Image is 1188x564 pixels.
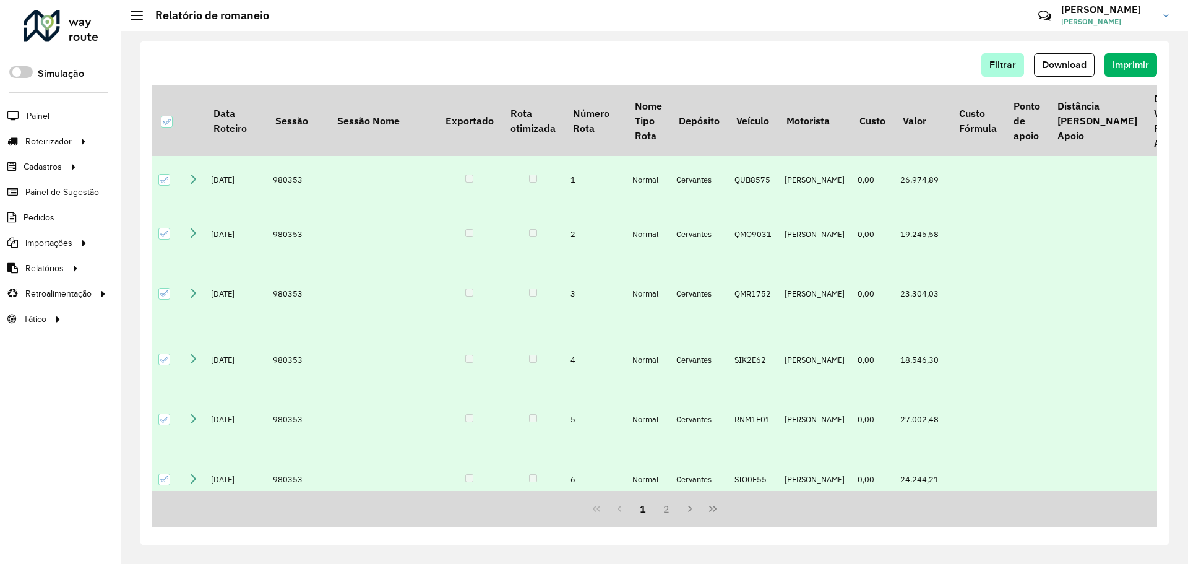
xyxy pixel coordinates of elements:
span: Retroalimentação [25,287,92,300]
h2: Relatório de romaneio [143,9,269,22]
td: 19.245,58 [894,204,950,264]
td: 980353 [267,204,329,264]
td: 23.304,03 [894,264,950,324]
td: Normal [626,264,670,324]
td: [DATE] [205,444,267,516]
span: Relatórios [25,262,64,275]
td: 24.244,21 [894,444,950,516]
td: Cervantes [670,204,728,264]
td: [DATE] [205,264,267,324]
td: QMR1752 [728,264,778,324]
a: Contato Rápido [1031,2,1058,29]
td: [PERSON_NAME] [778,204,851,264]
td: Cervantes [670,396,728,444]
th: Custo [851,85,894,156]
button: Last Page [701,497,725,521]
td: RNM1E01 [728,396,778,444]
th: Sessão Nome [329,85,437,156]
td: [DATE] [205,204,267,264]
td: [PERSON_NAME] [778,264,851,324]
td: 980353 [267,444,329,516]
td: 0,00 [851,324,894,396]
td: Cervantes [670,156,728,204]
button: 2 [655,497,678,521]
td: 980353 [267,396,329,444]
td: QMQ9031 [728,204,778,264]
th: Nome Tipo Rota [626,85,670,156]
td: 3 [564,264,626,324]
td: 5 [564,396,626,444]
label: Simulação [38,66,84,81]
td: Normal [626,156,670,204]
td: 980353 [267,324,329,396]
td: QUB8575 [728,156,778,204]
td: Normal [626,444,670,516]
button: Filtrar [981,53,1024,77]
span: Pedidos [24,211,54,224]
td: Cervantes [670,444,728,516]
td: 26.974,89 [894,156,950,204]
td: 0,00 [851,444,894,516]
th: Distância [PERSON_NAME] Apoio [1049,85,1145,156]
td: [PERSON_NAME] [778,444,851,516]
td: [DATE] [205,156,267,204]
td: Normal [626,324,670,396]
td: 2 [564,204,626,264]
th: Sessão [267,85,329,156]
span: Cadastros [24,160,62,173]
span: Roteirizador [25,135,72,148]
td: Normal [626,396,670,444]
td: 6 [564,444,626,516]
span: Tático [24,313,46,326]
th: Ponto de apoio [1005,85,1048,156]
th: Número Rota [564,85,626,156]
td: 0,00 [851,156,894,204]
th: Exportado [437,85,502,156]
td: 4 [564,324,626,396]
th: Motorista [778,85,851,156]
td: [PERSON_NAME] [778,396,851,444]
h3: [PERSON_NAME] [1061,4,1154,15]
span: Importações [25,236,72,249]
td: Cervantes [670,264,728,324]
button: 1 [631,497,655,521]
td: 1 [564,156,626,204]
td: 0,00 [851,264,894,324]
button: Download [1034,53,1095,77]
td: SIK2E62 [728,324,778,396]
span: Painel [27,110,49,123]
td: [DATE] [205,324,267,396]
button: Imprimir [1104,53,1157,77]
th: Data Roteiro [205,85,267,156]
td: [PERSON_NAME] [778,156,851,204]
span: Painel de Sugestão [25,186,99,199]
th: Veículo [728,85,778,156]
span: Imprimir [1113,59,1149,70]
td: SIO0F55 [728,444,778,516]
span: Filtrar [989,59,1016,70]
button: Next Page [678,497,702,521]
th: Custo Fórmula [950,85,1005,156]
td: 18.546,30 [894,324,950,396]
td: 27.002,48 [894,396,950,444]
td: 980353 [267,156,329,204]
td: Normal [626,204,670,264]
td: 0,00 [851,396,894,444]
th: Depósito [670,85,728,156]
th: Valor [894,85,950,156]
td: Cervantes [670,324,728,396]
td: [DATE] [205,396,267,444]
span: Download [1042,59,1087,70]
span: [PERSON_NAME] [1061,16,1154,27]
th: Rota otimizada [502,85,564,156]
td: 0,00 [851,204,894,264]
td: [PERSON_NAME] [778,324,851,396]
td: 980353 [267,264,329,324]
